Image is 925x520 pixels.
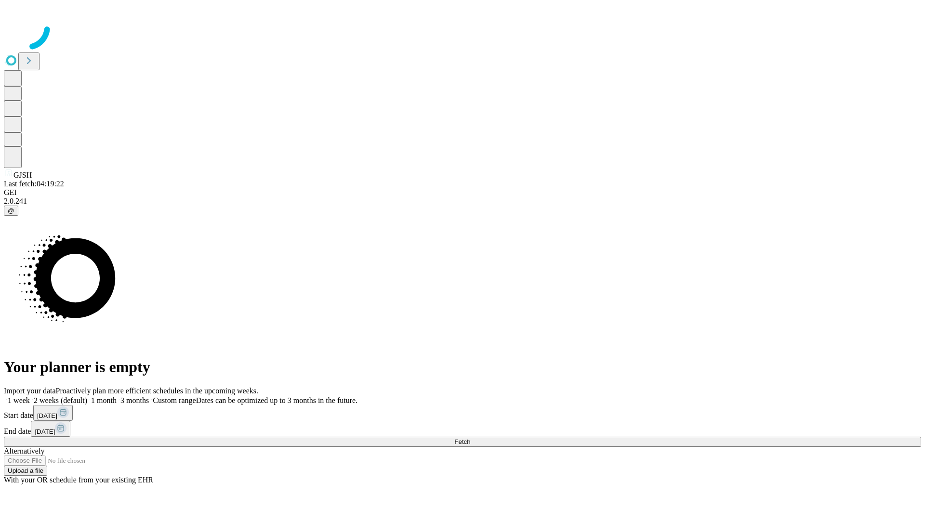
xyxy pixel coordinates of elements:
[4,180,64,188] span: Last fetch: 04:19:22
[31,421,70,437] button: [DATE]
[196,396,357,404] span: Dates can be optimized up to 3 months in the future.
[4,447,44,455] span: Alternatively
[4,188,921,197] div: GEI
[4,387,56,395] span: Import your data
[4,476,153,484] span: With your OR schedule from your existing EHR
[4,358,921,376] h1: Your planner is empty
[4,466,47,476] button: Upload a file
[4,437,921,447] button: Fetch
[37,412,57,419] span: [DATE]
[91,396,117,404] span: 1 month
[33,405,73,421] button: [DATE]
[4,197,921,206] div: 2.0.241
[8,396,30,404] span: 1 week
[8,207,14,214] span: @
[4,206,18,216] button: @
[13,171,32,179] span: GJSH
[153,396,196,404] span: Custom range
[4,405,921,421] div: Start date
[4,421,921,437] div: End date
[120,396,149,404] span: 3 months
[454,438,470,445] span: Fetch
[34,396,87,404] span: 2 weeks (default)
[35,428,55,435] span: [DATE]
[56,387,258,395] span: Proactively plan more efficient schedules in the upcoming weeks.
